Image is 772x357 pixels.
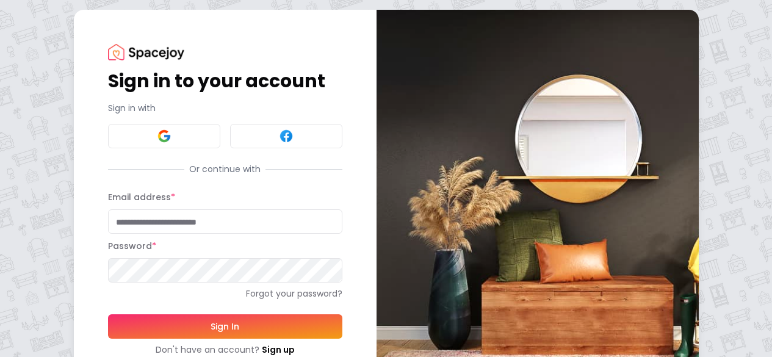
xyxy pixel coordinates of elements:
button: Sign In [108,314,342,339]
div: Don't have an account? [108,344,342,356]
a: Sign up [262,344,295,356]
span: Or continue with [184,163,265,175]
img: Spacejoy Logo [108,44,184,60]
p: Sign in with [108,102,342,114]
label: Password [108,240,156,252]
img: Facebook signin [279,129,294,143]
label: Email address [108,191,175,203]
a: Forgot your password? [108,287,342,300]
h1: Sign in to your account [108,70,342,92]
img: Google signin [157,129,171,143]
